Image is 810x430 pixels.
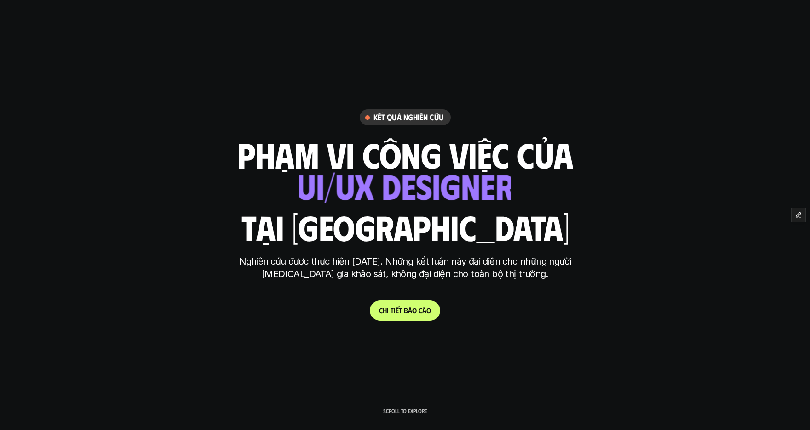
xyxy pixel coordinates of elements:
[419,306,422,315] span: c
[237,135,573,174] h1: phạm vi công việc của
[379,306,383,315] span: C
[412,306,417,315] span: o
[422,306,426,315] span: á
[426,306,431,315] span: o
[233,255,578,280] p: Nghiên cứu được thực hiện [DATE]. Những kết luận này đại diện cho những người [MEDICAL_DATA] gia ...
[373,112,443,123] h6: Kết quả nghiên cứu
[241,208,569,246] h1: tại [GEOGRAPHIC_DATA]
[408,306,412,315] span: á
[792,208,805,222] button: Edit Framer Content
[394,306,396,315] span: i
[391,306,394,315] span: t
[383,407,427,414] p: Scroll to explore
[396,306,399,315] span: ế
[383,306,387,315] span: h
[399,306,402,315] span: t
[404,306,408,315] span: b
[387,306,389,315] span: i
[370,300,440,321] a: Chitiếtbáocáo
